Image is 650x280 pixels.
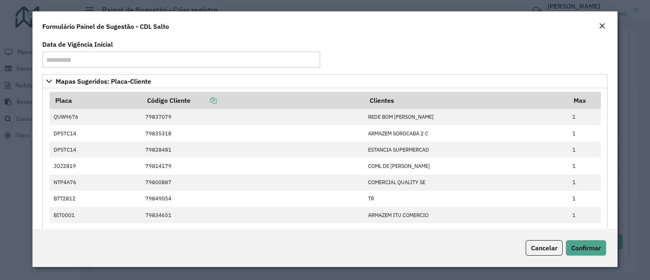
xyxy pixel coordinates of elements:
th: Max [568,92,601,109]
td: QUW9676 [50,109,141,125]
td: 79837079 [141,109,364,125]
label: Data de Vigência Inicial [42,39,113,49]
td: ARMAZEM SOROCABA 2 C [364,125,568,141]
td: BIT0001 [50,207,141,223]
td: COML DE [PERSON_NAME] [364,158,568,174]
td: DPS7C14 [50,141,141,158]
td: 1 [568,141,601,158]
span: Mapas Sugeridos: Placa-Cliente [56,78,151,85]
td: 1 [568,109,601,125]
td: BTT2812 [50,191,141,207]
td: 1 [568,174,601,191]
td: 79834651 [141,207,364,223]
td: ARMAZEM ITU COMERCIO [364,207,568,223]
td: ESTANCIA SUPERMERCAD [364,141,568,158]
span: Confirmar [571,244,601,252]
td: 79814179 [141,158,364,174]
td: 1 [568,223,601,239]
button: Close [596,21,608,32]
th: Clientes [364,92,568,109]
h4: Formulário Painel de Sugestão - CDL Salto [42,22,169,31]
td: TR [364,191,568,207]
td: DPS7C14 [50,125,141,141]
a: Copiar [191,96,217,104]
span: Cancelar [531,244,557,252]
button: Confirmar [566,240,606,256]
td: FYB4H34 [50,223,141,239]
a: Mapas Sugeridos: Placa-Cliente [42,74,608,88]
td: 1 [568,207,601,223]
td: 79828481 [141,141,364,158]
td: 1 [568,191,601,207]
em: Fechar [599,23,605,29]
td: 79834651 [141,223,364,239]
td: REDE BOM [PERSON_NAME] [364,109,568,125]
td: 1 [568,158,601,174]
td: 79835318 [141,125,364,141]
td: COMERCIAL QUALITY SE [364,174,568,191]
td: JOJ2819 [50,158,141,174]
td: 79849054 [141,191,364,207]
td: NTP4A76 [50,174,141,191]
th: Código Cliente [141,92,364,109]
button: Cancelar [526,240,563,256]
td: 79800887 [141,174,364,191]
td: 1 [568,125,601,141]
th: Placa [50,92,141,109]
td: ARMAZEM ITU COMERCIO [364,223,568,239]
